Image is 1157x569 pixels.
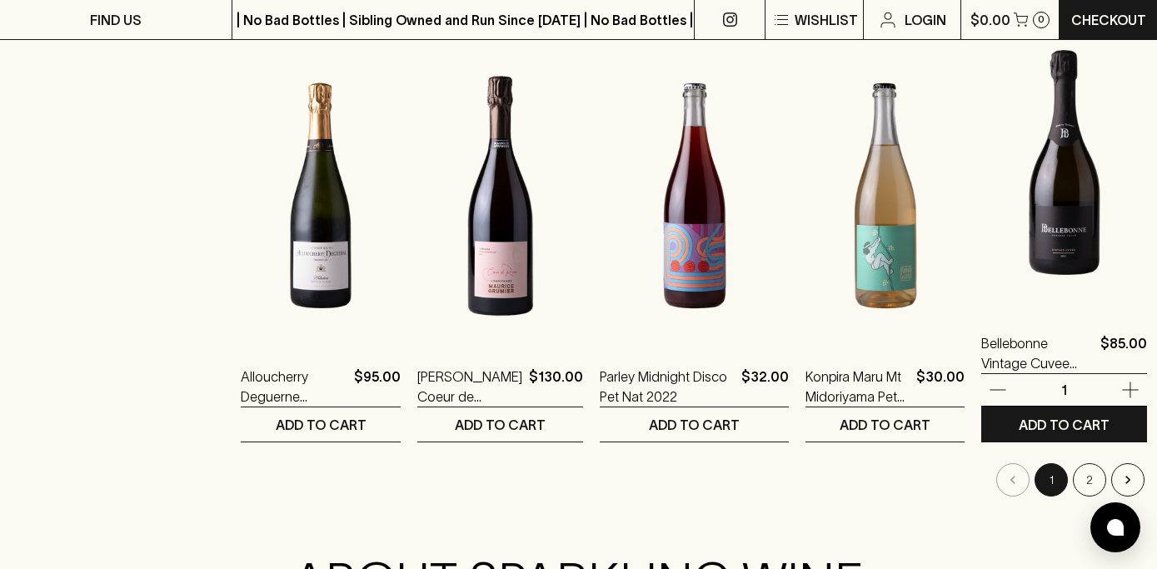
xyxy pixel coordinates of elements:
button: Go to page 2 [1073,463,1106,497]
p: Login [905,10,946,30]
img: Parley Midnight Disco Pet Nat 2022 [600,50,789,342]
p: ADD TO CART [276,415,367,435]
p: $130.00 [529,367,583,407]
p: ADD TO CART [455,415,546,435]
p: $0.00 [970,10,1010,30]
a: Konpira Maru Mt Midoriyama Pet Nat 2025 [805,367,910,407]
p: FIND US [90,10,142,30]
button: ADD TO CART [981,407,1147,442]
p: 1 [1045,381,1085,399]
p: ADD TO CART [1019,415,1110,435]
a: Bellebonne Vintage Cuvee Sparkling Pinot Chardonnay 2021 [981,333,1094,373]
p: ADD TO CART [840,415,930,435]
button: ADD TO CART [417,407,583,442]
button: ADD TO CART [241,407,401,442]
p: ADD TO CART [649,415,740,435]
button: ADD TO CART [805,407,965,442]
p: $32.00 [741,367,789,407]
img: Alloucherry Deguerne Selection Brut Champagne NV [241,50,401,342]
a: Parley Midnight Disco Pet Nat 2022 [600,367,735,407]
img: Maurice Grumier Coeur de Rose Champagne Rose NV [417,50,583,342]
img: bubble-icon [1107,519,1124,536]
p: 0 [1038,15,1045,24]
p: Checkout [1071,10,1146,30]
button: ADD TO CART [600,407,789,442]
p: $30.00 [916,367,965,407]
p: $95.00 [354,367,401,407]
a: [PERSON_NAME] Coeur de [PERSON_NAME] [PERSON_NAME] NV [417,367,522,407]
p: Wishlist [795,10,858,30]
a: Alloucherry Deguerne Selection Brut Champagne NV [241,367,347,407]
img: Bellebonne Vintage Cuvee Sparkling Pinot Chardonnay 2021 [981,17,1147,308]
img: Konpira Maru Mt Midoriyama Pet Nat 2025 [805,50,965,342]
button: Go to next page [1111,463,1145,497]
nav: pagination navigation [241,463,1147,497]
button: page 1 [1035,463,1068,497]
p: $85.00 [1100,333,1147,373]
